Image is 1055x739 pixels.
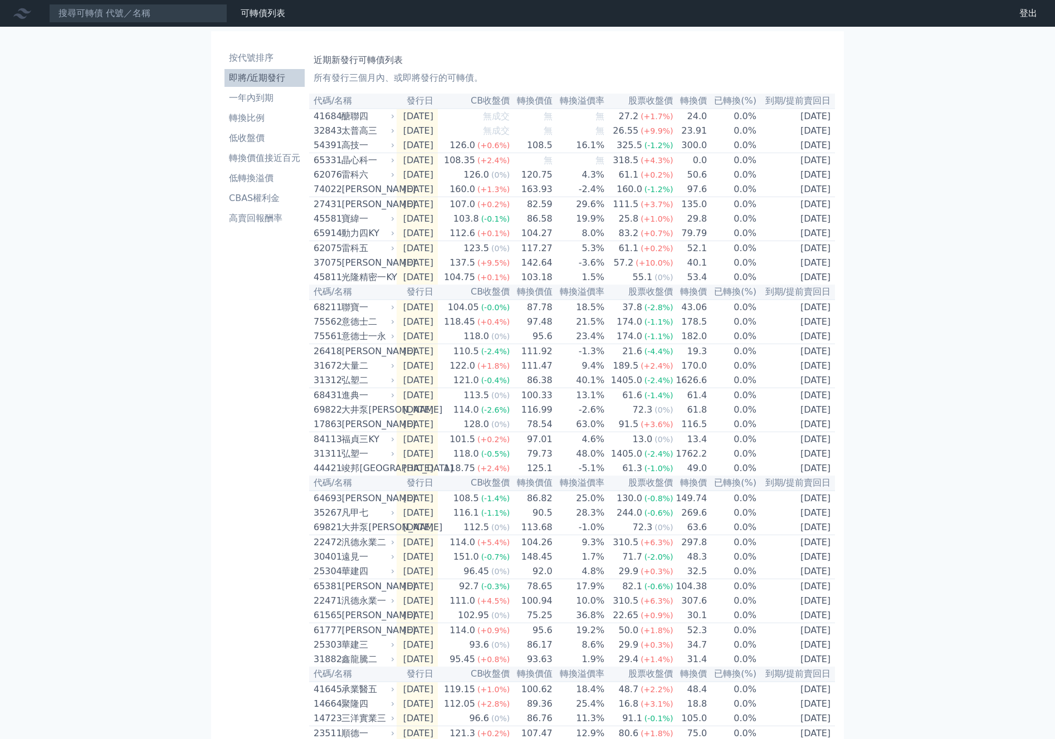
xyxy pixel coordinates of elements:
[341,403,392,417] div: 大井泵[PERSON_NAME]
[757,388,835,403] td: [DATE]
[341,110,392,123] div: 醣聯四
[461,418,491,431] div: 128.0
[510,94,553,109] th: 轉換價值
[451,374,481,387] div: 121.0
[397,403,438,417] td: [DATE]
[1010,4,1046,22] a: 登出
[397,417,438,432] td: [DATE]
[617,242,641,255] div: 61.1
[314,256,339,270] div: 37075
[224,109,305,127] a: 轉換比例
[314,330,339,343] div: 75561
[224,51,305,65] li: 按代號排序
[553,388,605,403] td: 13.1%
[757,226,835,241] td: [DATE]
[491,332,510,341] span: (0%)
[397,432,438,447] td: [DATE]
[477,185,510,194] span: (+1.3%)
[341,256,392,270] div: [PERSON_NAME]
[617,110,641,123] div: 27.2
[397,344,438,359] td: [DATE]
[617,418,641,431] div: 91.5
[553,241,605,256] td: 5.3%
[757,403,835,417] td: [DATE]
[641,229,673,238] span: (+0.7%)
[757,124,835,138] td: [DATE]
[224,189,305,207] a: CBAS權利金
[707,256,757,270] td: 0.0%
[438,94,510,109] th: CB收盤價
[341,183,392,196] div: [PERSON_NAME]
[757,300,835,315] td: [DATE]
[461,242,491,255] div: 123.5
[510,315,553,329] td: 97.48
[707,168,757,182] td: 0.0%
[757,109,835,124] td: [DATE]
[314,389,339,402] div: 68431
[341,154,392,167] div: 晶心科一
[442,154,477,167] div: 108.35
[707,182,757,197] td: 0.0%
[553,315,605,329] td: 21.5%
[631,271,655,284] div: 55.1
[224,172,305,185] li: 低轉換溢價
[314,154,339,167] div: 65331
[442,271,477,284] div: 104.75
[314,271,339,284] div: 45811
[491,170,510,179] span: (0%)
[397,241,438,256] td: [DATE]
[314,374,339,387] div: 31312
[447,359,477,373] div: 122.0
[757,417,835,432] td: [DATE]
[341,139,392,152] div: 高技一
[309,285,397,300] th: 代碼/名稱
[673,226,707,241] td: 79.79
[757,153,835,168] td: [DATE]
[644,347,673,356] span: (-4.4%)
[673,432,707,447] td: 13.4
[224,212,305,225] li: 高賣回報酬率
[341,301,392,314] div: 聯寶一
[491,244,510,253] span: (0%)
[553,197,605,212] td: 29.6%
[553,417,605,432] td: 63.0%
[341,124,392,138] div: 太普高三
[620,389,644,402] div: 61.6
[707,138,757,153] td: 0.0%
[341,271,392,284] div: 光隆精密一KY
[314,359,339,373] div: 31672
[610,359,641,373] div: 189.5
[314,301,339,314] div: 68211
[655,405,673,414] span: (0%)
[397,359,438,373] td: [DATE]
[614,315,644,329] div: 174.0
[757,285,835,300] th: 到期/提前賣回日
[341,359,392,373] div: 大量二
[510,168,553,182] td: 120.75
[612,256,636,270] div: 57.2
[461,330,491,343] div: 118.0
[224,169,305,187] a: 低轉換溢價
[491,391,510,400] span: (0%)
[224,91,305,105] li: 一年內到期
[314,345,339,358] div: 26418
[707,403,757,417] td: 0.0%
[644,185,673,194] span: (-1.2%)
[397,153,438,168] td: [DATE]
[510,197,553,212] td: 82.59
[641,420,673,429] span: (+3.6%)
[553,359,605,373] td: 9.4%
[631,403,655,417] div: 72.3
[397,388,438,403] td: [DATE]
[447,256,477,270] div: 137.5
[673,388,707,403] td: 61.4
[314,110,339,123] div: 41684
[241,8,285,18] a: 可轉債列表
[510,329,553,344] td: 95.6
[707,300,757,315] td: 0.0%
[673,256,707,270] td: 40.1
[341,433,392,446] div: 福貞三KY
[341,345,392,358] div: [PERSON_NAME]
[341,374,392,387] div: 弘塑二
[224,89,305,107] a: 一年內到期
